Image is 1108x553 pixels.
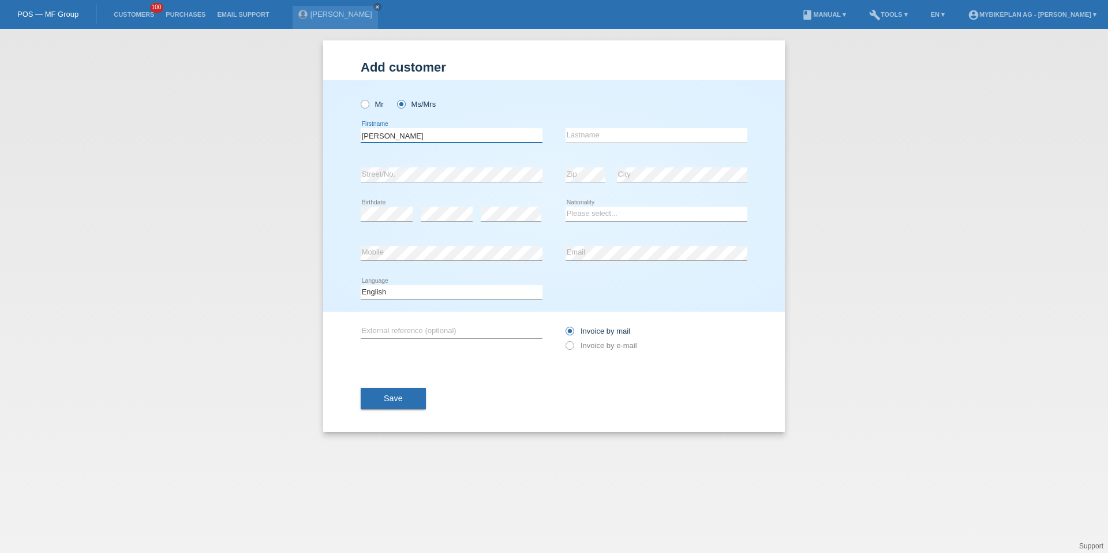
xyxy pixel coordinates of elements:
[566,327,573,341] input: Invoice by mail
[361,388,426,410] button: Save
[397,100,405,107] input: Ms/Mrs
[802,9,813,21] i: book
[160,11,211,18] a: Purchases
[361,60,747,74] h1: Add customer
[17,10,78,18] a: POS — MF Group
[962,11,1102,18] a: account_circleMybikeplan AG - [PERSON_NAME] ▾
[566,327,630,335] label: Invoice by mail
[310,10,372,18] a: [PERSON_NAME]
[566,341,573,356] input: Invoice by e-mail
[566,341,637,350] label: Invoice by e-mail
[1079,542,1103,550] a: Support
[925,11,950,18] a: EN ▾
[361,100,384,109] label: Mr
[373,3,381,11] a: close
[361,100,368,107] input: Mr
[869,9,881,21] i: build
[796,11,852,18] a: bookManual ▾
[384,394,403,403] span: Save
[397,100,436,109] label: Ms/Mrs
[375,4,380,10] i: close
[863,11,914,18] a: buildTools ▾
[150,3,164,13] span: 100
[211,11,275,18] a: Email Support
[968,9,979,21] i: account_circle
[108,11,160,18] a: Customers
